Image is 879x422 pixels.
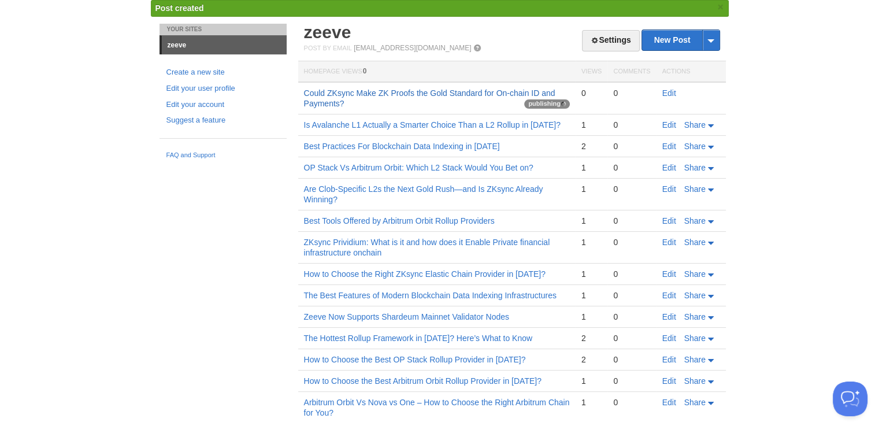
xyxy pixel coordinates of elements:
[581,184,602,194] div: 1
[613,397,650,408] div: 0
[684,184,706,194] span: Share
[581,290,602,301] div: 1
[160,24,287,35] li: Your Sites
[613,141,650,151] div: 0
[166,83,280,95] a: Edit your user profile
[581,376,602,386] div: 1
[613,184,650,194] div: 0
[684,355,706,364] span: Share
[684,216,706,225] span: Share
[304,376,542,386] a: How to Choose the Best Arbitrum Orbit Rollup Provider in [DATE]?
[304,142,500,151] a: Best Practices For Blockchain Data Indexing in [DATE]
[304,23,351,42] a: zeeve
[581,269,602,279] div: 1
[354,44,471,52] a: [EMAIL_ADDRESS][DOMAIN_NAME]
[662,269,676,279] a: Edit
[304,45,352,51] span: Post by Email
[662,355,676,364] a: Edit
[684,291,706,300] span: Share
[684,163,706,172] span: Share
[304,238,550,257] a: ZKsync Prividium: What is it and how does it Enable Private financial infrastructure onchain
[662,398,676,407] a: Edit
[581,120,602,130] div: 1
[581,162,602,173] div: 1
[684,120,706,129] span: Share
[304,163,533,172] a: OP Stack Vs Arbitrum Orbit: Which L2 Stack Would You Bet on?
[662,184,676,194] a: Edit
[582,30,639,51] a: Settings
[613,269,650,279] div: 0
[613,88,650,98] div: 0
[662,216,676,225] a: Edit
[304,291,557,300] a: The Best Features of Modern Blockchain Data Indexing Infrastructures
[304,269,546,279] a: How to Choose the Right ZKsync Elastic Chain Provider in [DATE]?
[298,61,576,83] th: Homepage Views
[613,120,650,130] div: 0
[581,237,602,247] div: 1
[833,382,867,416] iframe: Help Scout Beacon - Open
[684,398,706,407] span: Share
[304,120,561,129] a: Is Avalanche L1 Actually a Smarter Choice Than a L2 Rollup in [DATE]?
[162,36,287,54] a: zeeve
[684,238,706,247] span: Share
[304,398,570,417] a: Arbitrum Orbit Vs Nova vs One – How to Choose the Right Arbitrum Chain for You?
[684,142,706,151] span: Share
[662,238,676,247] a: Edit
[613,237,650,247] div: 0
[304,216,495,225] a: Best Tools Offered by Arbitrum Orbit Rollup Providers
[581,397,602,408] div: 1
[657,61,726,83] th: Actions
[304,355,526,364] a: How to Choose the Best OP Stack Rollup Provider in [DATE]?
[613,162,650,173] div: 0
[662,142,676,151] a: Edit
[524,99,570,109] span: publishing
[581,88,602,98] div: 0
[684,376,706,386] span: Share
[642,30,719,50] a: New Post
[684,334,706,343] span: Share
[166,99,280,111] a: Edit your account
[684,269,706,279] span: Share
[304,88,555,108] a: Could ZKsync Make ZK Proofs the Gold Standard for On-chain ID and Payments?
[304,312,509,321] a: Zeeve Now Supports Shardeum Mainnet Validator Nodes
[166,150,280,161] a: FAQ and Support
[662,120,676,129] a: Edit
[662,312,676,321] a: Edit
[613,312,650,322] div: 0
[304,184,543,204] a: Are Clob-Specific L2s the Next Gold Rush—and Is ZKsync Already Winning?
[613,333,650,343] div: 0
[662,88,676,98] a: Edit
[581,354,602,365] div: 2
[684,312,706,321] span: Share
[662,163,676,172] a: Edit
[363,67,367,75] span: 0
[662,291,676,300] a: Edit
[581,216,602,226] div: 1
[662,334,676,343] a: Edit
[576,61,607,83] th: Views
[304,334,533,343] a: The Hottest Rollup Framework in [DATE]? Here’s What to Know
[613,376,650,386] div: 0
[581,141,602,151] div: 2
[607,61,656,83] th: Comments
[561,102,566,106] img: loading-tiny-gray.gif
[581,333,602,343] div: 2
[613,354,650,365] div: 0
[662,376,676,386] a: Edit
[613,216,650,226] div: 0
[613,290,650,301] div: 0
[166,114,280,127] a: Suggest a feature
[581,312,602,322] div: 1
[166,66,280,79] a: Create a new site
[155,3,204,13] span: Post created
